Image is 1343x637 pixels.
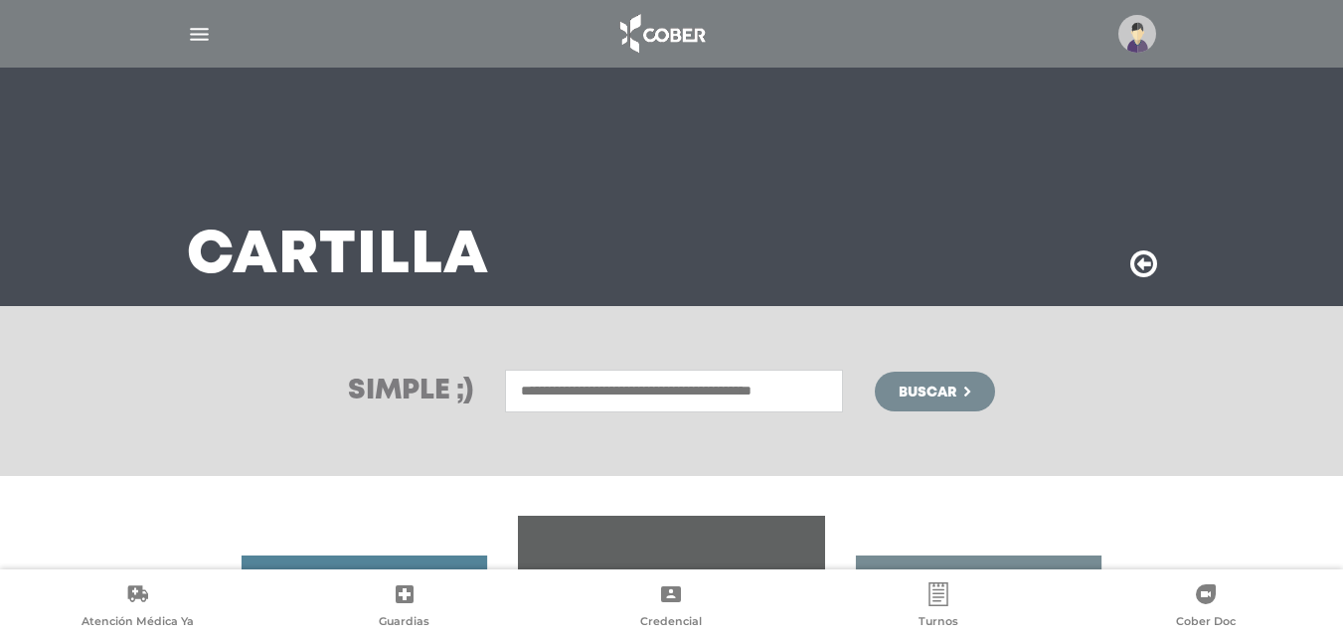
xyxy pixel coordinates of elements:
[538,582,805,633] a: Credencial
[4,582,271,633] a: Atención Médica Ya
[805,582,1073,633] a: Turnos
[875,372,994,411] button: Buscar
[379,614,429,632] span: Guardias
[899,386,956,399] span: Buscar
[1118,15,1156,53] img: profile-placeholder.svg
[1176,614,1236,632] span: Cober Doc
[187,22,212,47] img: Cober_menu-lines-white.svg
[640,614,702,632] span: Credencial
[271,582,539,633] a: Guardias
[1072,582,1339,633] a: Cober Doc
[187,231,489,282] h3: Cartilla
[82,614,194,632] span: Atención Médica Ya
[609,10,714,58] img: logo_cober_home-white.png
[348,378,473,405] h3: Simple ;)
[919,614,958,632] span: Turnos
